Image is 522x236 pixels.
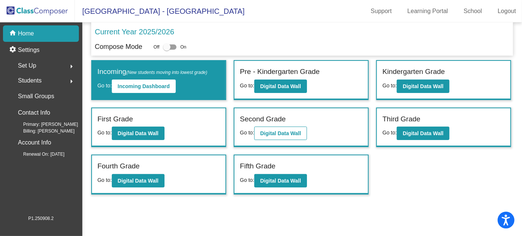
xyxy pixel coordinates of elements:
a: Logout [492,5,522,17]
button: Digital Data Wall [254,80,307,93]
label: Pre - Kindergarten Grade [240,66,320,77]
span: Go to: [240,130,254,136]
p: Small Groups [18,91,54,102]
a: School [458,5,488,17]
label: Fifth Grade [240,161,276,172]
button: Digital Data Wall [254,174,307,187]
p: Compose Mode [95,42,142,52]
p: Current Year 2025/2026 [95,26,174,37]
span: Primary: [PERSON_NAME] [11,121,78,128]
span: Go to: [383,130,397,136]
label: Fourth Grade [98,161,140,172]
label: Third Grade [383,114,420,125]
mat-icon: home [9,29,18,38]
span: Off [154,44,160,50]
b: Digital Data Wall [403,83,443,89]
span: Go to: [98,83,112,88]
b: Digital Data Wall [118,178,159,184]
button: Digital Data Wall [397,80,449,93]
span: Go to: [98,177,112,183]
span: Go to: [383,83,397,88]
span: On [180,44,186,50]
button: Incoming Dashboard [112,80,176,93]
mat-icon: settings [9,46,18,55]
b: Digital Data Wall [403,130,443,136]
b: Digital Data Wall [260,130,301,136]
span: Go to: [98,130,112,136]
span: Go to: [240,177,254,183]
mat-icon: arrow_right [67,62,76,71]
b: Digital Data Wall [118,130,159,136]
b: Digital Data Wall [260,178,301,184]
span: Renewal On: [DATE] [11,151,64,158]
button: Digital Data Wall [112,174,165,187]
span: Set Up [18,60,36,71]
span: Students [18,75,42,86]
b: Digital Data Wall [260,83,301,89]
label: First Grade [98,114,133,125]
b: Incoming Dashboard [118,83,170,89]
p: Home [18,29,34,38]
label: Second Grade [240,114,286,125]
span: Go to: [240,83,254,88]
button: Digital Data Wall [112,127,165,140]
label: Incoming [98,66,208,77]
span: Billing: [PERSON_NAME] [11,128,74,134]
a: Learning Portal [402,5,454,17]
p: Account Info [18,137,51,148]
p: Contact Info [18,108,50,118]
button: Digital Data Wall [397,127,449,140]
button: Digital Data Wall [254,127,307,140]
mat-icon: arrow_right [67,77,76,86]
label: Kindergarten Grade [383,66,445,77]
a: Support [365,5,398,17]
p: Settings [18,46,40,55]
span: [GEOGRAPHIC_DATA] - [GEOGRAPHIC_DATA] [75,5,245,17]
span: (New students moving into lowest grade) [126,70,208,75]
